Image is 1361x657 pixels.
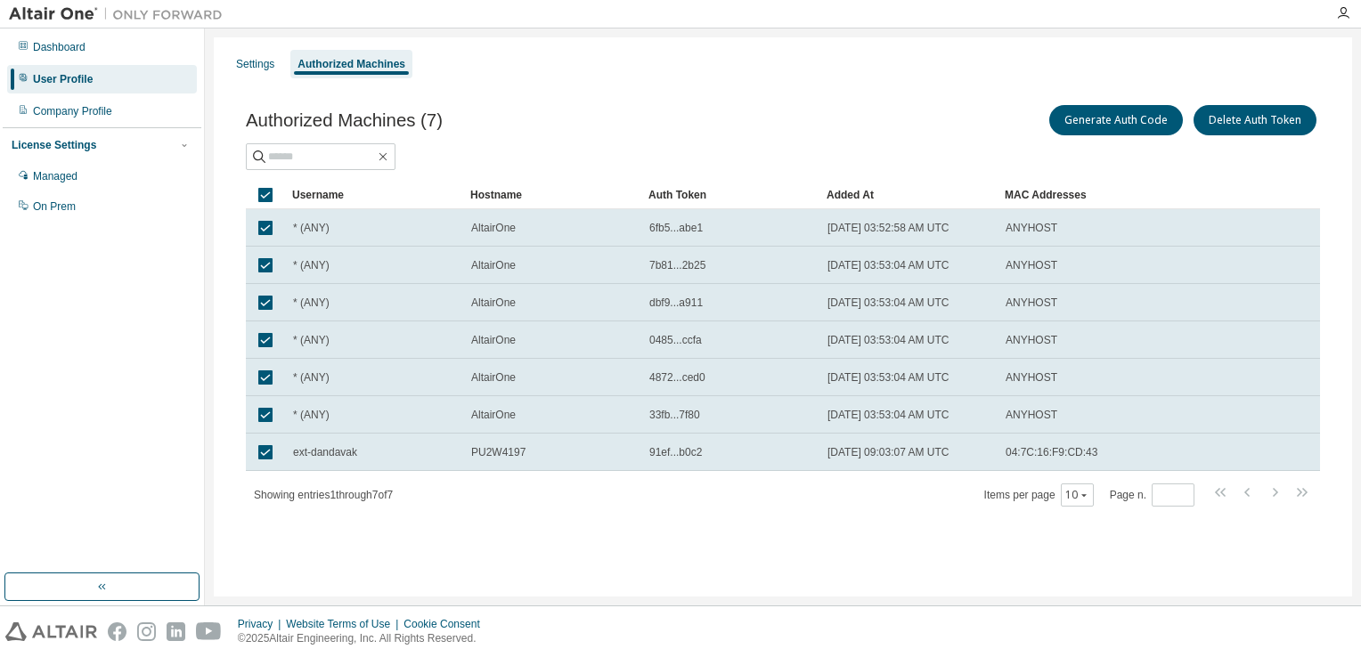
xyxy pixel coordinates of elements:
span: dbf9...a911 [649,296,703,310]
div: License Settings [12,138,96,152]
span: * (ANY) [293,221,330,235]
span: 04:7C:16:F9:CD:43 [1006,445,1097,459]
span: [DATE] 09:03:07 AM UTC [827,445,949,459]
span: 0485...ccfa [649,333,702,347]
div: Website Terms of Use [286,617,403,631]
span: ANYHOST [1006,370,1057,385]
div: Company Profile [33,104,112,118]
img: instagram.svg [137,622,156,641]
span: ANYHOST [1006,333,1057,347]
span: * (ANY) [293,408,330,422]
img: facebook.svg [108,622,126,641]
img: Altair One [9,5,232,23]
span: [DATE] 03:53:04 AM UTC [827,408,949,422]
span: AltairOne [471,296,516,310]
span: AltairOne [471,221,516,235]
button: Delete Auth Token [1194,105,1316,135]
span: [DATE] 03:53:04 AM UTC [827,370,949,385]
span: [DATE] 03:53:04 AM UTC [827,296,949,310]
span: 7b81...2b25 [649,258,705,272]
div: Settings [236,57,274,71]
div: Managed [33,169,77,183]
div: Cookie Consent [403,617,490,631]
span: PU2W4197 [471,445,526,459]
button: 10 [1065,488,1089,502]
div: Authorized Machines [297,57,405,71]
span: 33fb...7f80 [649,408,700,422]
span: AltairOne [471,258,516,272]
span: * (ANY) [293,370,330,385]
img: youtube.svg [196,622,222,641]
span: Page n. [1110,483,1194,507]
p: © 2025 Altair Engineering, Inc. All Rights Reserved. [238,631,491,646]
img: linkedin.svg [167,622,185,641]
span: Showing entries 1 through 7 of 7 [254,489,393,501]
span: Items per page [984,483,1094,507]
div: Added At [827,181,990,209]
span: Authorized Machines (7) [246,110,443,131]
div: User Profile [33,72,93,86]
span: ANYHOST [1006,296,1057,310]
img: altair_logo.svg [5,622,97,641]
div: Privacy [238,617,286,631]
span: 4872...ced0 [649,370,705,385]
span: AltairOne [471,333,516,347]
span: * (ANY) [293,258,330,272]
span: AltairOne [471,370,516,385]
span: 91ef...b0c2 [649,445,702,459]
span: ANYHOST [1006,221,1057,235]
span: 6fb5...abe1 [649,221,703,235]
span: [DATE] 03:52:58 AM UTC [827,221,949,235]
span: ANYHOST [1006,408,1057,422]
span: [DATE] 03:53:04 AM UTC [827,258,949,272]
div: On Prem [33,199,76,214]
div: Auth Token [648,181,812,209]
span: AltairOne [471,408,516,422]
span: ANYHOST [1006,258,1057,272]
span: * (ANY) [293,296,330,310]
div: Hostname [470,181,634,209]
span: [DATE] 03:53:04 AM UTC [827,333,949,347]
button: Generate Auth Code [1049,105,1183,135]
div: Username [292,181,456,209]
span: ext-dandavak [293,445,357,459]
span: * (ANY) [293,333,330,347]
div: MAC Addresses [1005,181,1133,209]
div: Dashboard [33,40,86,54]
